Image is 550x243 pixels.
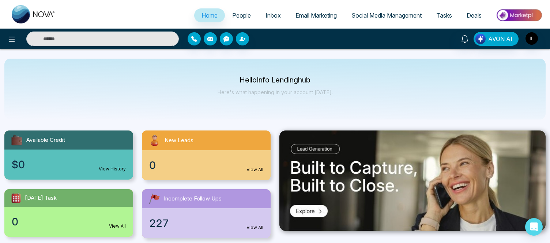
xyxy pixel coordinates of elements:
img: todayTask.svg [10,192,22,204]
img: followUps.svg [148,192,161,205]
span: AVON AI [488,34,512,43]
span: [DATE] Task [25,194,57,202]
span: Deals [467,12,482,19]
img: Market-place.gif [493,7,546,23]
span: Available Credit [26,136,65,144]
a: Deals [459,8,489,22]
img: availableCredit.svg [10,133,23,147]
a: People [225,8,258,22]
a: Social Media Management [344,8,429,22]
span: Inbox [265,12,281,19]
a: View All [109,223,126,229]
span: New Leads [165,136,193,145]
span: 0 [12,214,18,229]
img: . [279,130,546,231]
a: View All [246,224,263,231]
span: $0 [12,157,25,172]
span: Email Marketing [295,12,337,19]
span: 0 [149,158,156,173]
span: Social Media Management [351,12,422,19]
a: Inbox [258,8,288,22]
img: Lead Flow [475,34,486,44]
a: New Leads0View All [137,130,275,180]
span: 227 [149,216,169,231]
span: Home [201,12,218,19]
img: newLeads.svg [148,133,162,147]
a: Email Marketing [288,8,344,22]
button: AVON AI [474,32,519,46]
p: Here's what happening in your account [DATE]. [218,89,333,95]
img: Nova CRM Logo [12,5,56,23]
a: Tasks [429,8,459,22]
span: People [232,12,251,19]
p: Hello Info Lendinghub [218,77,333,83]
a: Incomplete Follow Ups227View All [137,189,275,238]
a: Home [194,8,225,22]
a: View History [99,166,126,172]
img: User Avatar [525,32,538,45]
a: View All [246,166,263,173]
span: Tasks [436,12,452,19]
span: Incomplete Follow Ups [164,195,222,203]
div: Open Intercom Messenger [525,218,543,236]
